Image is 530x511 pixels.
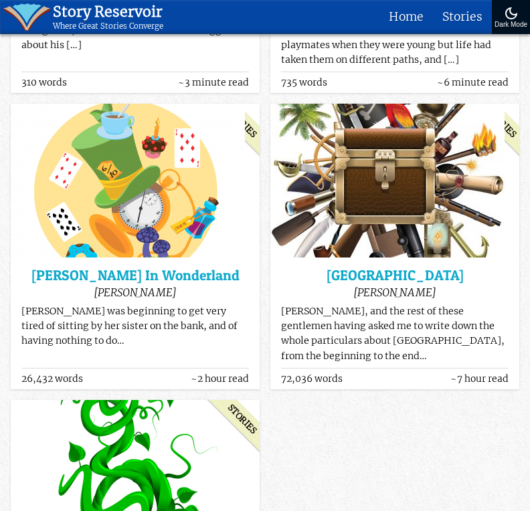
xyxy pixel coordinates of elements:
img: Treasure Island [270,104,505,258]
span: 310 words [21,78,67,88]
span: 72,036 words [281,374,343,384]
a: [GEOGRAPHIC_DATA] [281,268,509,282]
img: icon of book with waver spilling out. [3,3,51,31]
span: ~6 minute read [437,78,509,88]
span: 26,432 words [21,374,83,384]
div: [PERSON_NAME] [21,286,249,299]
div: [PERSON_NAME] [281,286,509,299]
p: Once there were two mice that had been playmates when they were young but life had taken them on ... [281,23,509,67]
img: Alice In Wonderland [11,104,245,258]
span: ~7 hour read [450,374,509,384]
p: [PERSON_NAME], and the rest of these gentlemen having asked me to write down the whole particular... [281,304,509,363]
a: [PERSON_NAME] In Wonderland [21,268,249,282]
div: Where Great Stories Converge [53,21,163,31]
span: ~3 minute read [178,78,249,88]
span: ~2 hour read [191,374,249,384]
div: Dark Mode [495,21,527,29]
img: Turn On Dark Mode [503,5,519,21]
p: [PERSON_NAME] was beginning to get very tired of sitting by her sister on the bank, and of having... [21,304,249,348]
div: Story Reservoir [53,3,163,21]
span: 735 words [281,78,327,88]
